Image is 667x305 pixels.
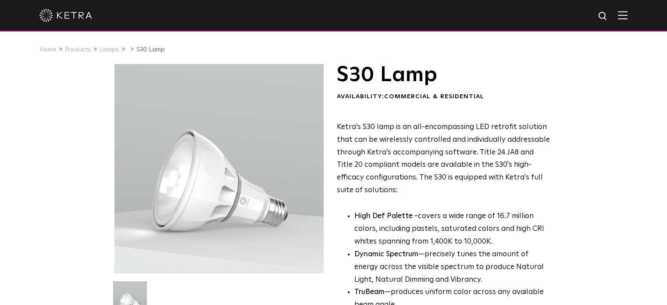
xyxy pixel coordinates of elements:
span: Commercial & Residential [384,93,484,100]
h1: S30 Lamp [337,64,550,86]
img: Hamburger%20Nav.svg [618,11,628,19]
a: S30 Lamp [136,47,165,53]
img: ketra-logo-2019-white [39,9,92,22]
a: Products [65,47,91,53]
img: search icon [598,11,609,22]
a: Lamps [100,47,119,53]
div: Availability: [337,93,550,101]
strong: TruBeam [354,288,385,296]
strong: Dynamic Spectrum [354,251,418,258]
li: —precisely tunes the amount of energy across the visible spectrum to produce Natural Light, Natur... [354,248,550,287]
a: Home [39,47,56,53]
strong: High Def Palette - [354,212,418,220]
span: Ketra’s S30 lamp is an all-encompassing LED retrofit solution that can be wirelessly controlled a... [337,123,550,194]
p: covers a wide range of 16.7 million colors, including pastels, saturated colors and high CRI whit... [354,210,550,248]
